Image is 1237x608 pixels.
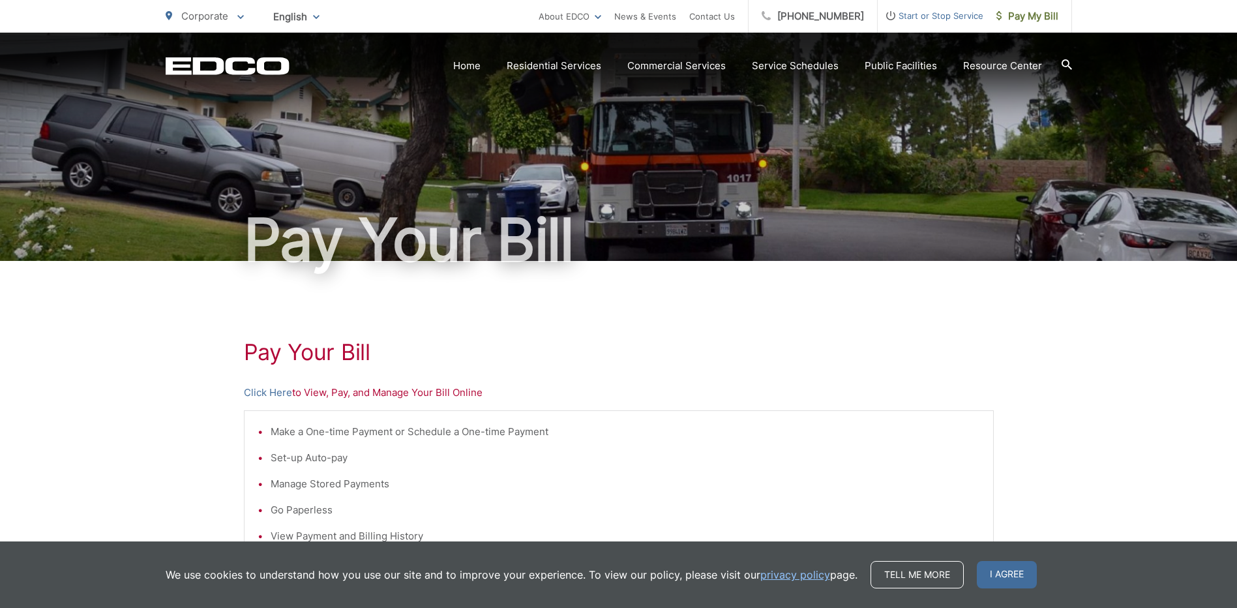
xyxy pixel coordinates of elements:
[271,424,980,440] li: Make a One-time Payment or Schedule a One-time Payment
[166,57,290,75] a: EDCD logo. Return to the homepage.
[977,561,1037,588] span: I agree
[271,528,980,544] li: View Payment and Billing History
[271,502,980,518] li: Go Paperless
[689,8,735,24] a: Contact Us
[244,385,292,401] a: Click Here
[871,561,964,588] a: Tell me more
[263,5,329,28] span: English
[453,58,481,74] a: Home
[996,8,1058,24] span: Pay My Bill
[614,8,676,24] a: News & Events
[507,58,601,74] a: Residential Services
[244,385,994,401] p: to View, Pay, and Manage Your Bill Online
[627,58,726,74] a: Commercial Services
[166,567,857,583] p: We use cookies to understand how you use our site and to improve your experience. To view our pol...
[271,476,980,492] li: Manage Stored Payments
[244,339,994,365] h1: Pay Your Bill
[865,58,937,74] a: Public Facilities
[181,10,228,22] span: Corporate
[963,58,1042,74] a: Resource Center
[271,450,980,466] li: Set-up Auto-pay
[539,8,601,24] a: About EDCO
[166,207,1072,273] h1: Pay Your Bill
[760,567,830,583] a: privacy policy
[752,58,839,74] a: Service Schedules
